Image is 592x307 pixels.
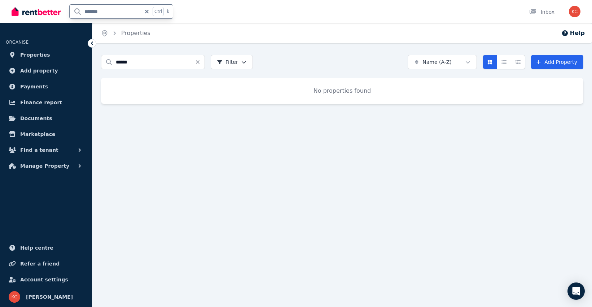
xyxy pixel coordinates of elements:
button: Compact list view [497,55,511,69]
span: Finance report [20,98,62,107]
span: Filter [217,58,238,66]
span: Account settings [20,275,68,284]
button: Name (A-Z) [408,55,477,69]
span: [PERSON_NAME] [26,293,73,301]
a: Refer a friend [6,256,86,271]
nav: Breadcrumb [92,23,159,43]
button: Filter [211,55,253,69]
a: Documents [6,111,86,126]
a: Account settings [6,272,86,287]
span: Name (A-Z) [422,58,452,66]
a: Add property [6,63,86,78]
button: Clear search [195,55,205,69]
span: Refer a friend [20,259,60,268]
a: Marketplace [6,127,86,141]
button: Card view [483,55,497,69]
a: Help centre [6,241,86,255]
span: ORGANISE [6,40,28,45]
a: Payments [6,79,86,94]
span: Find a tenant [20,146,58,154]
span: Documents [20,114,52,123]
img: Krystal Carew [569,6,580,17]
p: No properties found [110,87,575,95]
span: Marketplace [20,130,55,139]
a: Properties [121,30,150,36]
div: Open Intercom Messenger [567,282,585,300]
img: RentBetter [12,6,61,17]
span: Add property [20,66,58,75]
a: Add Property [531,55,583,69]
button: Help [561,29,585,38]
a: Finance report [6,95,86,110]
span: Manage Property [20,162,69,170]
div: View options [483,55,525,69]
a: Properties [6,48,86,62]
div: Inbox [529,8,554,16]
span: Help centre [20,244,53,252]
span: Payments [20,82,48,91]
span: k [167,9,169,14]
span: Ctrl [153,7,164,16]
img: Krystal Carew [9,291,20,303]
button: Find a tenant [6,143,86,157]
button: Manage Property [6,159,86,173]
button: Expanded list view [511,55,525,69]
span: Properties [20,51,50,59]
